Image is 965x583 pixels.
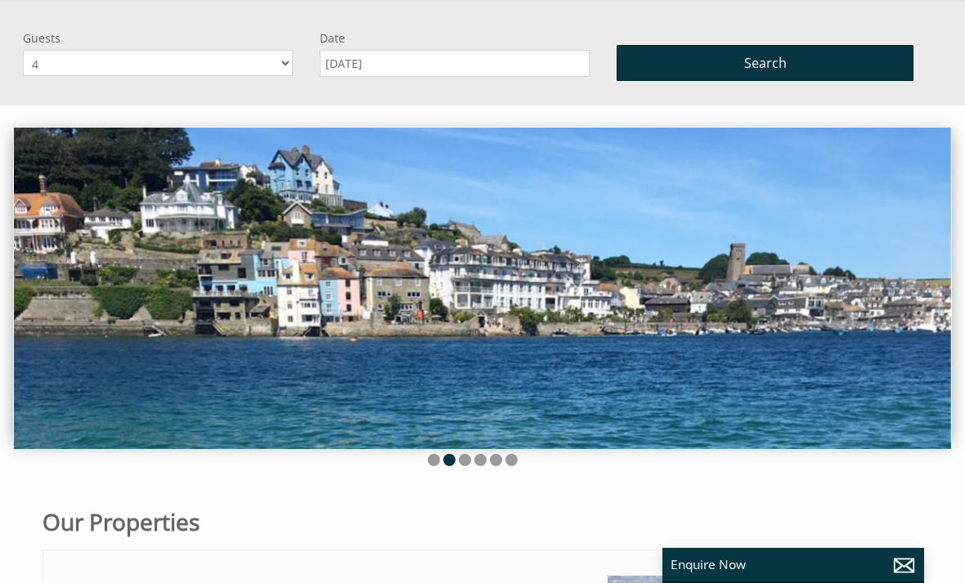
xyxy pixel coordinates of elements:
label: Date [320,30,590,46]
input: Arrival Date [320,50,590,77]
button: Search [617,45,913,81]
p: Enquire Now [671,556,916,573]
h1: Our Properties [43,506,614,537]
label: Guests [23,30,293,46]
span: Search [744,54,787,72]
